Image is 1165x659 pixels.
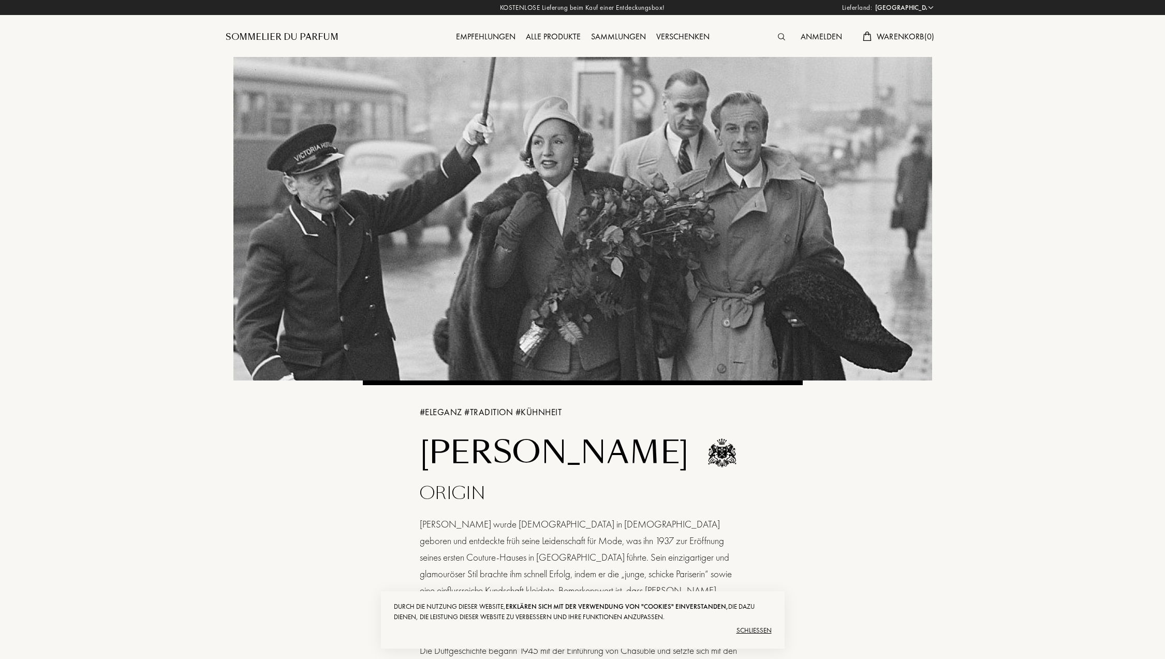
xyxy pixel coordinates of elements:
[877,31,935,42] span: Warenkorb ( 0 )
[420,435,691,471] h1: [PERSON_NAME]
[699,429,745,476] img: Logo Jacques Fath
[226,31,338,43] a: Sommelier du Parfum
[420,481,746,506] div: ORIGIN
[778,33,785,40] img: search_icn.svg
[451,31,521,42] a: Empfehlungen
[464,406,515,418] span: # TRADITION
[586,31,651,44] div: Sammlungen
[506,602,728,611] span: erklären sich mit der Verwendung von "Cookies" einverstanden,
[842,3,873,13] span: Lieferland:
[795,31,847,44] div: Anmelden
[451,31,521,44] div: Empfehlungen
[795,31,847,42] a: Anmelden
[651,31,715,42] a: Verschenken
[927,4,935,11] img: arrow_w.png
[233,57,932,380] img: Jacques Fath Banner
[651,31,715,44] div: Verschenken
[394,602,772,622] div: Durch die Nutzung dieser Website, die dazu dienen, die Leistung dieser Website zu verbessern und ...
[521,31,586,42] a: Alle Produkte
[515,406,562,418] span: # KÜHNHEIT
[586,31,651,42] a: Sammlungen
[420,406,465,418] span: # ELEGANZ
[863,32,871,41] img: cart.svg
[394,622,772,639] div: Schließen
[420,516,746,632] div: [PERSON_NAME] wurde [DEMOGRAPHIC_DATA] in [DEMOGRAPHIC_DATA] geboren und entdeckte früh seine Lei...
[521,31,586,44] div: Alle Produkte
